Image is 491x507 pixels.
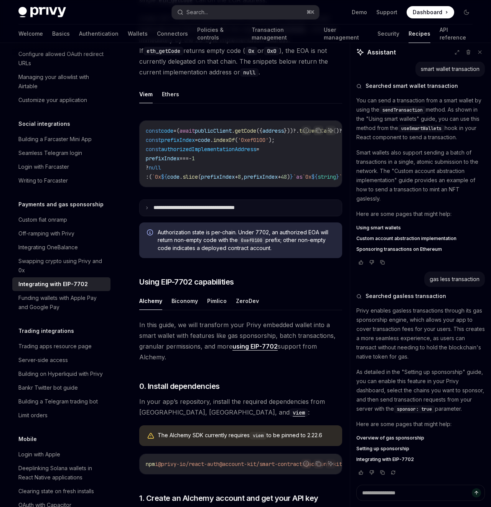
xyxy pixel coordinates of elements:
span: prefixIndex [161,137,195,143]
span: }))?. [284,127,299,134]
code: viem [250,432,267,440]
a: Transaction management [252,25,314,43]
a: Welcome [18,25,43,43]
a: Login with Apple [12,448,110,461]
div: The Alchemy SDK currently requires to be pinned to 2.22.6 [158,431,334,440]
span: address [262,127,284,134]
div: Integrating OneBalance [18,243,78,252]
h5: Trading integrations [18,326,74,336]
span: = [256,146,259,153]
span: . [180,173,183,180]
span: Under EIP-7702, an authorized EOA temporarily exposes a small bytecode stub that begins with the ... [139,13,342,77]
span: Using smart wallets [356,225,401,231]
span: const [146,146,161,153]
a: Bankr Twitter bot guide [12,381,110,395]
div: Login with Apple [18,450,60,459]
button: Viem [139,85,153,103]
span: ( [176,127,180,134]
a: Building a Telegram trading bot [12,395,110,408]
span: 8 [238,173,241,180]
span: === [180,155,189,162]
span: prefixIndex [146,155,180,162]
button: Biconomy [171,292,198,310]
a: Login with Farcaster [12,160,110,174]
a: Seamless Telegram login [12,146,110,160]
a: Support [376,8,397,16]
div: Managing your allowlist with Airtable [18,72,106,91]
span: Sponsoring transactions on Ethereum [356,246,442,252]
span: : [146,173,149,180]
a: Security [377,25,399,43]
a: Integrating OneBalance [12,240,110,254]
span: @account-kit/smart-contracts [219,461,305,467]
span: await [180,127,195,134]
span: Overview of gas sponsorship [356,435,424,441]
a: Customize your application [12,93,110,107]
div: gas less transaction [430,275,479,283]
a: Configure allowed OAuth redirect URLs [12,47,110,70]
span: getCode [235,127,256,134]
h5: Payments and gas sponsorship [18,200,104,209]
button: Toggle dark mode [460,6,473,18]
span: null [149,164,161,171]
svg: Warning [147,432,155,440]
button: Pimlico [207,292,227,310]
span: 1 [192,155,195,162]
span: sponsor: true [397,406,432,412]
span: } [336,173,339,180]
span: ${ [311,173,318,180]
a: Funding wallets with Apple Pay and Google Pay [12,291,110,314]
span: Setting up sponsorship [356,446,409,452]
button: Copy the contents from the code block [313,125,323,135]
div: Building a Telegram trading bot [18,397,98,406]
span: ` [339,173,342,180]
span: authorizedImplementationAddress [161,146,256,153]
div: smart wallet transaction [421,65,479,73]
a: Server-side access [12,353,110,367]
span: @privy-io/react-auth [158,461,219,467]
button: Copy the contents from the code block [313,459,323,469]
a: Integrating with EIP-7702 [12,277,110,291]
a: Wallets [128,25,148,43]
span: const [146,137,161,143]
span: ({ [256,127,262,134]
a: Setting up sponsorship [356,446,485,452]
a: Connectors [157,25,188,43]
span: toLowerCase [299,127,333,134]
div: Deeplinking Solana wallets in React Native applications [18,464,106,482]
span: = [173,127,176,134]
span: 48 [281,173,287,180]
code: null [240,68,259,77]
a: Demo [352,8,367,16]
div: Limit orders [18,411,48,420]
span: string [318,173,336,180]
span: Custom account abstraction implementation [356,235,456,242]
h5: Social integrations [18,119,70,128]
button: Ask AI [326,125,336,135]
a: Dashboard [407,6,454,18]
span: , [241,173,244,180]
a: Clearing state on fresh installs [12,484,110,498]
span: . [210,137,213,143]
div: Seamless Telegram login [18,148,82,158]
span: 0. Install dependencies [139,381,220,392]
a: Custom fiat onramp [12,213,110,227]
div: Customize your application [18,95,87,105]
code: 0x0 [264,47,279,55]
span: `0x [152,173,161,180]
span: Assistant [367,48,396,57]
span: code [198,137,210,143]
span: i [155,461,158,467]
div: Clearing state on fresh installs [18,487,94,496]
span: ); [269,137,275,143]
span: Authorization state is per-chain. Under 7702, an authorized EOA will return non-empty code with t... [158,229,334,252]
span: sendTransaction [382,107,423,113]
span: slice [183,173,198,180]
span: In your app’s repository, install the required dependencies from [GEOGRAPHIC_DATA], [GEOGRAPHIC_D... [139,396,342,418]
button: Ask AI [326,459,336,469]
a: Using smart wallets [356,225,485,231]
button: Searched smart wallet transaction [356,82,485,90]
a: Off-ramping with Privy [12,227,110,240]
div: Building on Hyperliquid with Privy [18,369,103,379]
code: 0x [245,47,257,55]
